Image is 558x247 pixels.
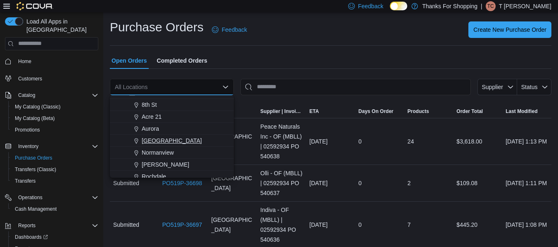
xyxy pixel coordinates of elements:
[499,1,551,11] p: T [PERSON_NAME]
[2,72,102,84] button: Customers
[359,178,362,188] span: 0
[422,1,477,11] p: Thanks For Shopping
[142,148,174,157] span: Normanview
[15,221,98,231] span: Reports
[15,56,35,66] a: Home
[15,193,46,202] button: Operations
[15,73,98,83] span: Customers
[12,165,98,174] span: Transfers (Classic)
[502,216,551,233] div: [DATE] 1:08 PM
[142,136,202,145] span: [GEOGRAPHIC_DATA]
[18,75,42,82] span: Customers
[15,74,45,84] a: Customers
[473,26,546,34] span: Create New Purchase Order
[12,232,51,242] a: Dashboards
[2,89,102,101] button: Catalog
[15,90,38,100] button: Catalog
[481,1,482,11] p: |
[502,105,551,118] button: Last Modified
[211,173,254,193] span: [GEOGRAPHIC_DATA]
[157,52,207,69] span: Completed Orders
[260,108,303,115] span: Supplier | Invoice Number
[110,99,234,111] button: 8th St
[12,204,98,214] span: Cash Management
[487,1,494,11] span: TC
[18,143,38,150] span: Inventory
[209,21,250,38] a: Feedback
[12,113,58,123] a: My Catalog (Beta)
[517,79,551,95] button: Status
[453,216,502,233] div: $445.20
[15,221,39,231] button: Reports
[15,141,42,151] button: Inventory
[12,102,98,112] span: My Catalog (Classic)
[358,2,383,10] span: Feedback
[12,153,98,163] span: Purchase Orders
[257,118,306,165] div: Peace Naturals Inc - OF (MBLL) | 02592934 PO 540638
[306,105,355,118] button: ETA
[2,192,102,203] button: Operations
[359,220,362,230] span: 0
[15,56,98,66] span: Home
[15,115,55,122] span: My Catalog (Beta)
[15,166,56,173] span: Transfers (Classic)
[12,204,60,214] a: Cash Management
[408,136,414,146] span: 24
[18,194,43,201] span: Operations
[240,79,471,95] input: This is a search bar. After typing your query, hit enter to filter the results lower in the page.
[355,105,404,118] button: Days On Order
[8,203,102,215] button: Cash Management
[506,108,537,115] span: Last Modified
[8,152,102,164] button: Purchase Orders
[257,165,306,201] div: Olli - OF (MBLL) | 02592934 PO 540637
[408,220,411,230] span: 7
[15,206,57,212] span: Cash Management
[309,108,319,115] span: ETA
[12,125,43,135] a: Promotions
[8,101,102,113] button: My Catalog (Classic)
[15,155,52,161] span: Purchase Orders
[23,17,98,34] span: Load All Apps in [GEOGRAPHIC_DATA]
[110,111,234,123] button: Acre 21
[12,153,56,163] a: Purchase Orders
[15,127,40,133] span: Promotions
[408,108,429,115] span: Products
[15,178,36,184] span: Transfers
[142,172,166,181] span: Rochdale
[110,171,234,183] button: Rochdale
[257,105,306,118] button: Supplier | Invoice Number
[8,231,102,243] a: Dashboards
[408,178,411,188] span: 2
[306,133,355,150] div: [DATE]
[502,175,551,191] div: [DATE] 1:11 PM
[17,2,53,10] img: Cova
[12,102,64,112] a: My Catalog (Classic)
[12,176,39,186] a: Transfers
[211,215,254,235] span: [GEOGRAPHIC_DATA]
[18,222,36,229] span: Reports
[8,124,102,136] button: Promotions
[113,220,139,230] span: Submitted
[8,175,102,187] button: Transfers
[142,160,189,169] span: [PERSON_NAME]
[15,104,61,110] span: My Catalog (Classic)
[12,165,59,174] a: Transfers (Classic)
[110,135,234,147] button: [GEOGRAPHIC_DATA]
[162,220,202,230] a: PO519P-36697
[113,178,139,188] span: Submitted
[456,108,483,115] span: Order Total
[453,133,502,150] div: $3,618.00
[12,232,98,242] span: Dashboards
[15,90,98,100] span: Catalog
[110,19,204,35] h1: Purchase Orders
[8,164,102,175] button: Transfers (Classic)
[142,113,161,121] span: Acre 21
[12,125,98,135] span: Promotions
[8,113,102,124] button: My Catalog (Beta)
[15,193,98,202] span: Operations
[142,101,157,109] span: 8th St
[390,2,407,10] input: Dark Mode
[138,89,182,97] span: FJ Standard - SK
[222,26,247,34] span: Feedback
